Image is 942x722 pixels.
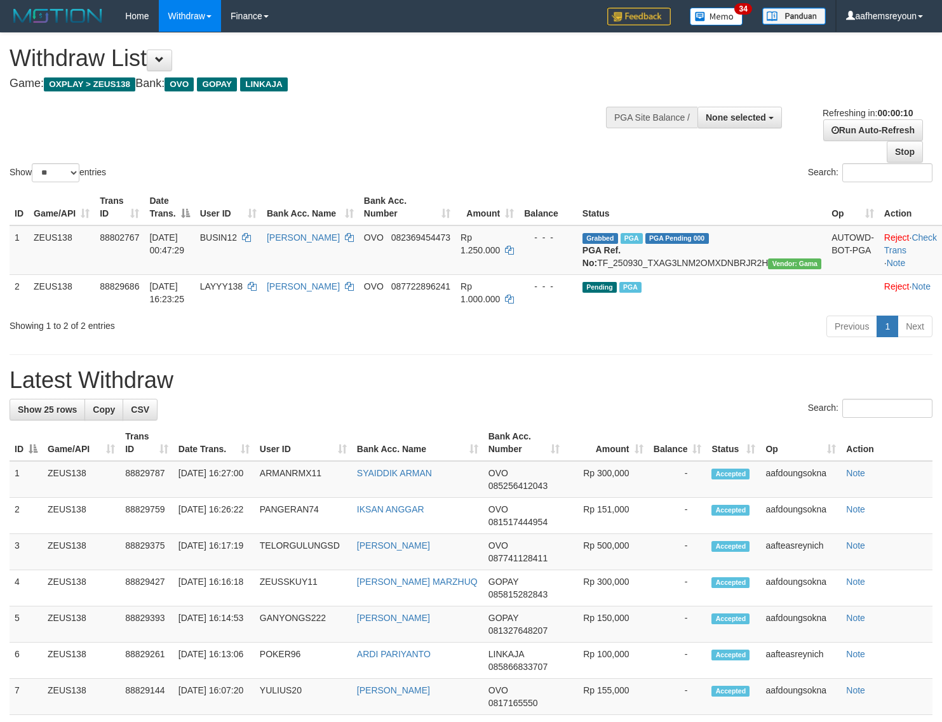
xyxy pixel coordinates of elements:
span: Vendor URL: https://trx31.1velocity.biz [768,258,821,269]
td: ZEUS138 [43,679,120,715]
label: Show entries [10,163,106,182]
td: aafteasreynich [760,534,841,570]
a: [PERSON_NAME] [357,685,430,695]
td: · [879,274,942,311]
td: 1 [10,225,29,275]
td: 3 [10,534,43,570]
span: Show 25 rows [18,404,77,415]
td: 2 [10,274,29,311]
th: Trans ID: activate to sort column ascending [95,189,144,225]
span: OVO [488,540,508,551]
td: aafdoungsokna [760,606,841,643]
span: Accepted [711,686,750,697]
img: Feedback.jpg [607,8,671,25]
th: ID [10,189,29,225]
span: BUSIN12 [200,232,237,243]
span: Copy 087741128411 to clipboard [488,553,548,563]
span: Accepted [711,577,750,588]
td: - [649,570,707,606]
img: MOTION_logo.png [10,6,106,25]
td: Rp 151,000 [565,498,649,534]
td: 6 [10,643,43,679]
div: - - - [524,280,572,293]
td: 2 [10,498,43,534]
span: Grabbed [582,233,618,244]
span: LINKAJA [488,649,524,659]
h1: Withdraw List [10,46,616,71]
td: YULIUS20 [255,679,352,715]
td: - [649,534,707,570]
th: User ID: activate to sort column ascending [255,425,352,461]
td: - [649,679,707,715]
td: - [649,643,707,679]
td: AUTOWD-BOT-PGA [826,225,879,275]
td: 88829393 [120,606,173,643]
span: Copy 085815282843 to clipboard [488,589,548,599]
td: Rp 300,000 [565,461,649,498]
span: 88829686 [100,281,139,291]
label: Search: [808,163,932,182]
span: Rp 1.000.000 [461,281,500,304]
th: Action [879,189,942,225]
a: Note [846,649,865,659]
td: - [649,461,707,498]
th: Status: activate to sort column ascending [706,425,760,461]
td: ARMANRMX11 [255,461,352,498]
td: [DATE] 16:07:20 [173,679,255,715]
td: ZEUS138 [29,274,95,311]
td: 5 [10,606,43,643]
span: LINKAJA [240,77,288,91]
td: 4 [10,570,43,606]
td: ZEUSSKUY11 [255,570,352,606]
span: 34 [734,3,751,15]
td: [DATE] 16:14:53 [173,606,255,643]
td: ZEUS138 [43,498,120,534]
span: None selected [706,112,766,123]
a: Note [846,540,865,551]
span: Marked by aafsreyleap [621,233,643,244]
td: Rp 500,000 [565,534,649,570]
label: Search: [808,399,932,418]
td: · · [879,225,942,275]
th: Balance: activate to sort column ascending [649,425,707,461]
span: Copy 082369454473 to clipboard [391,232,450,243]
td: 88829759 [120,498,173,534]
td: 88829144 [120,679,173,715]
td: POKER96 [255,643,352,679]
a: [PERSON_NAME] [267,281,340,291]
a: [PERSON_NAME] [267,232,340,243]
td: aafteasreynich [760,643,841,679]
a: Note [846,685,865,695]
span: GOPAY [488,577,518,587]
input: Search: [842,399,932,418]
td: ZEUS138 [43,534,120,570]
input: Search: [842,163,932,182]
select: Showentries [32,163,79,182]
td: aafdoungsokna [760,461,841,498]
span: Copy 085866833707 to clipboard [488,662,548,672]
a: IKSAN ANGGAR [357,504,424,514]
td: GANYONGS222 [255,606,352,643]
td: 88829427 [120,570,173,606]
td: [DATE] 16:16:18 [173,570,255,606]
span: [DATE] 00:47:29 [149,232,184,255]
td: ZEUS138 [43,461,120,498]
td: ZEUS138 [43,643,120,679]
th: Bank Acc. Name: activate to sort column ascending [262,189,359,225]
td: ZEUS138 [43,570,120,606]
a: Note [846,613,865,623]
a: [PERSON_NAME] MARZHUQ [357,577,478,587]
td: [DATE] 16:13:06 [173,643,255,679]
td: - [649,606,707,643]
span: Accepted [711,469,750,479]
td: [DATE] 16:17:19 [173,534,255,570]
span: OVO [488,685,508,695]
td: aafdoungsokna [760,498,841,534]
span: Accepted [711,541,750,552]
span: 88802767 [100,232,139,243]
a: Show 25 rows [10,399,85,420]
h4: Game: Bank: [10,77,616,90]
td: ZEUS138 [29,225,95,275]
span: Refreshing in: [823,108,913,118]
div: Showing 1 to 2 of 2 entries [10,314,383,332]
